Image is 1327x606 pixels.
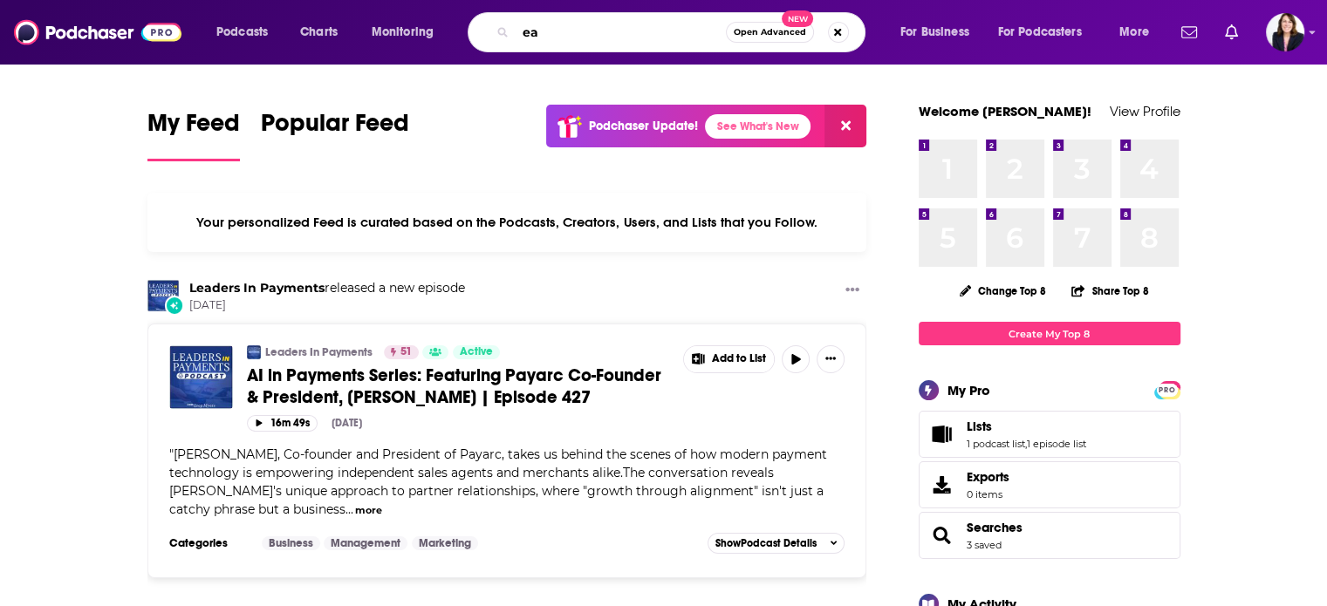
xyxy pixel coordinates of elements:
[147,108,240,161] a: My Feed
[1119,20,1149,44] span: More
[734,28,806,37] span: Open Advanced
[147,193,867,252] div: Your personalized Feed is curated based on the Podcasts, Creators, Users, and Lists that you Follow.
[838,280,866,302] button: Show More Button
[484,12,882,52] div: Search podcasts, credits, & more...
[247,364,671,408] a: AI in Payments Series: Featuring Payarc Co-Founder & President, [PERSON_NAME] | Episode 427
[516,18,726,46] input: Search podcasts, credits, & more...
[712,352,766,365] span: Add to List
[384,345,419,359] a: 51
[400,344,412,361] span: 51
[919,411,1180,458] span: Lists
[332,417,362,429] div: [DATE]
[262,536,320,550] a: Business
[247,364,661,408] span: AI in Payments Series: Featuring Payarc Co-Founder & President, [PERSON_NAME] | Episode 427
[1027,438,1086,450] a: 1 episode list
[967,419,992,434] span: Lists
[169,536,248,550] h3: Categories
[1025,438,1027,450] span: ,
[925,473,960,497] span: Exports
[1266,13,1304,51] span: Logged in as KMPRCKelly
[372,20,434,44] span: Monitoring
[919,461,1180,508] a: Exports
[324,536,407,550] a: Management
[169,446,827,517] span: "
[261,108,409,148] span: Popular Feed
[715,537,817,549] span: Show Podcast Details
[919,512,1180,559] span: Searches
[998,20,1082,44] span: For Podcasters
[987,18,1107,46] button: open menu
[967,469,1009,485] span: Exports
[684,346,775,372] button: Show More Button
[345,501,353,517] span: ...
[726,22,814,43] button: Open AdvancedNew
[1266,13,1304,51] button: Show profile menu
[1218,17,1245,47] a: Show notifications dropdown
[888,18,991,46] button: open menu
[1110,103,1180,119] a: View Profile
[261,108,409,161] a: Popular Feed
[1157,383,1178,396] a: PRO
[919,103,1091,119] a: Welcome [PERSON_NAME]!
[189,280,325,296] a: Leaders In Payments
[453,345,500,359] a: Active
[589,119,698,133] p: Podchaser Update!
[14,16,181,49] img: Podchaser - Follow, Share and Rate Podcasts
[925,422,960,446] a: Lists
[216,20,268,44] span: Podcasts
[1157,384,1178,397] span: PRO
[412,536,478,550] a: Marketing
[949,280,1057,302] button: Change Top 8
[967,438,1025,450] a: 1 podcast list
[782,10,813,27] span: New
[460,344,493,361] span: Active
[708,533,845,554] button: ShowPodcast Details
[1174,17,1204,47] a: Show notifications dropdown
[265,345,373,359] a: Leaders In Payments
[189,298,465,313] span: [DATE]
[169,446,827,517] span: [PERSON_NAME], Co-founder and President of Payarc, takes us behind the scenes of how modern payme...
[165,296,184,315] div: New Episode
[147,280,179,311] img: Leaders In Payments
[947,382,990,398] div: My Pro
[289,18,348,46] a: Charts
[967,419,1086,434] a: Lists
[247,415,318,432] button: 16m 49s
[925,523,960,548] a: Searches
[705,114,811,139] a: See What's New
[300,20,338,44] span: Charts
[1070,274,1149,308] button: Share Top 8
[967,539,1002,551] a: 3 saved
[967,520,1023,535] a: Searches
[900,20,969,44] span: For Business
[169,345,233,409] img: AI in Payments Series: Featuring Payarc Co-Founder & President, Jared Ronski | Episode 427
[817,345,845,373] button: Show More Button
[189,280,465,296] h3: released a new episode
[359,18,456,46] button: open menu
[204,18,291,46] button: open menu
[1107,18,1171,46] button: open menu
[1266,13,1304,51] img: User Profile
[247,345,261,359] img: Leaders In Payments
[355,503,382,518] button: more
[147,108,240,148] span: My Feed
[919,322,1180,345] a: Create My Top 8
[967,488,1009,500] span: 0 items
